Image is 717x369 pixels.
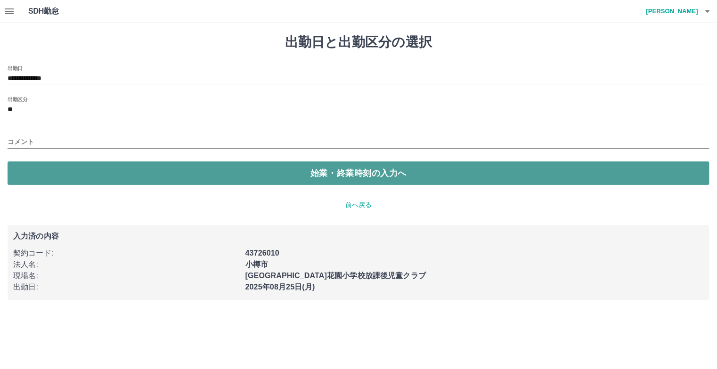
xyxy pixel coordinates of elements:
b: 小樽市 [245,260,268,268]
p: 法人名 : [13,259,240,270]
h1: 出勤日と出勤区分の選択 [8,34,709,50]
p: 前へ戻る [8,200,709,210]
b: [GEOGRAPHIC_DATA]花園小学校放課後児童クラブ [245,272,426,280]
label: 出勤日 [8,64,23,72]
p: 出勤日 : [13,281,240,293]
p: 契約コード : [13,248,240,259]
p: 現場名 : [13,270,240,281]
p: 入力済の内容 [13,233,704,240]
button: 始業・終業時刻の入力へ [8,161,709,185]
b: 2025年08月25日(月) [245,283,315,291]
b: 43726010 [245,249,279,257]
label: 出勤区分 [8,96,27,103]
